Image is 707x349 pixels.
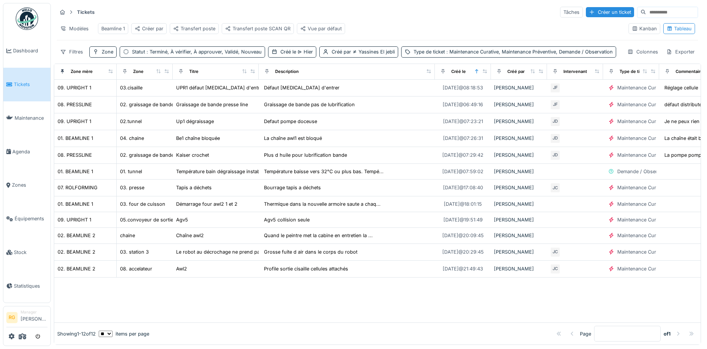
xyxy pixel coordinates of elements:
div: Créer un ticket [586,7,634,17]
div: JC [550,247,560,257]
div: Maintenance Curative [617,200,667,208]
div: 01. BEAMLINE 1 [58,168,93,175]
a: Équipements [3,202,50,236]
div: [PERSON_NAME] [494,168,544,175]
a: Maintenance [3,101,50,135]
a: Tickets [3,68,50,101]
div: [DATE] @ 17:08:40 [443,184,483,191]
div: Up1 dégraissage [176,118,214,125]
div: [PERSON_NAME] [494,200,544,208]
span: Stock [14,249,47,256]
div: 05.convoyeur de sortie [120,216,173,223]
div: [PERSON_NAME] [494,101,544,108]
span: : Terminé, À vérifier, À approuver, Validé, Nouveau [145,49,262,55]
div: Créé par [507,68,525,75]
div: 02. BEAMLINE 2 [58,232,95,239]
div: 09. UPRIGHT 1 [58,216,91,223]
div: Créé par [332,48,395,55]
span: Statistiques [14,282,47,290]
div: 08. PRESSLINE [58,151,92,159]
div: Be1 chaîne bloquée [176,135,220,142]
div: [PERSON_NAME] [494,248,544,255]
div: Créé le [280,48,313,55]
div: Maintenance Curative [617,118,667,125]
div: Zone [102,48,113,55]
div: 03. four de cuisson [120,200,165,208]
div: [PERSON_NAME] [494,216,544,223]
div: Modèles [57,23,92,34]
a: Dashboard [3,34,50,68]
a: Statistiques [3,269,50,303]
div: 07. ROLFORMING [58,184,98,191]
div: Kaiser crochet [176,151,209,159]
div: Maintenance Curative [617,232,667,239]
span: Hier [296,49,313,55]
div: [PERSON_NAME] [494,232,544,239]
div: [DATE] @ 07:29:42 [442,151,483,159]
div: [DATE] @ 20:09:45 [442,232,484,239]
div: Beamline 1 [101,25,125,32]
div: Zone [133,68,144,75]
div: Colonnes [624,46,661,57]
div: JC [550,264,560,274]
div: 02. BEAMLINE 2 [58,248,95,255]
div: 04. chaine [120,135,144,142]
a: Agenda [3,135,50,168]
span: : Maintenance Curative, Maintenance Préventive, Demande / Observation [445,49,613,55]
div: [DATE] @ 21:49:43 [443,265,483,272]
div: Agv5 collision seule [264,216,310,223]
div: Tapis a déchets [176,184,212,191]
div: 01. BEAMLINE 1 [58,200,93,208]
div: 03.cisaille [120,84,142,91]
div: [DATE] @ 07:23:21 [443,118,483,125]
div: La chaîne awl1 est bloqué [264,135,322,142]
a: Zones [3,168,50,202]
div: Transfert poste [173,25,215,32]
div: Bourrage tapis a déchets [264,184,321,191]
div: 08. accelateur [120,265,152,272]
div: JD [550,150,560,160]
div: JC [550,183,560,193]
div: Awl2 [176,265,187,272]
div: Type de ticket [620,68,649,75]
span: Yassines El jebli [351,49,395,55]
div: Maintenance Curative [617,184,667,191]
span: Tickets [14,81,47,88]
div: Type de ticket [414,48,613,55]
div: [DATE] @ 07:26:31 [443,135,483,142]
div: Maintenance Curative [617,248,667,255]
div: 03. presse [120,184,144,191]
div: Créé le [451,68,466,75]
div: 03. station 3 [120,248,149,255]
div: 01. BEAMLINE 1 [58,135,93,142]
div: [PERSON_NAME] [494,84,544,91]
div: chaine [120,232,135,239]
div: 02. BEAMLINE 2 [58,265,95,272]
div: Thermique dans la nouvelle armoire saute a chaq... [264,200,381,208]
div: [PERSON_NAME] [494,265,544,272]
div: Maintenance Curative [617,265,667,272]
span: Zones [12,181,47,189]
div: [PERSON_NAME] [494,184,544,191]
div: Démarrage four awl2 1 et 2 [176,200,237,208]
div: [PERSON_NAME] [494,118,544,125]
div: Maintenance Curative [617,84,667,91]
div: [PERSON_NAME] [494,135,544,142]
div: Graissage de bande pas de lubrification [264,101,355,108]
div: Maintenance Curative [617,101,667,108]
div: JF [550,100,560,110]
a: RG Manager[PERSON_NAME] [6,309,47,327]
div: Température baisse vers 32°C ou plus bas. Tempé... [264,168,384,175]
div: Quand le peintre met la cabine en entretien la ... [264,232,373,239]
div: 09. UPRIGHT 1 [58,84,91,91]
div: Maintenance Curative [617,151,667,159]
a: Stock [3,236,50,269]
div: 02. graissage de bande [120,101,174,108]
div: JF [550,83,560,93]
li: [PERSON_NAME] [21,309,47,325]
span: Équipements [15,215,47,222]
div: Description [275,68,299,75]
div: Page [580,330,591,337]
div: Showing 1 - 12 of 12 [57,330,96,337]
div: [PERSON_NAME] [494,151,544,159]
